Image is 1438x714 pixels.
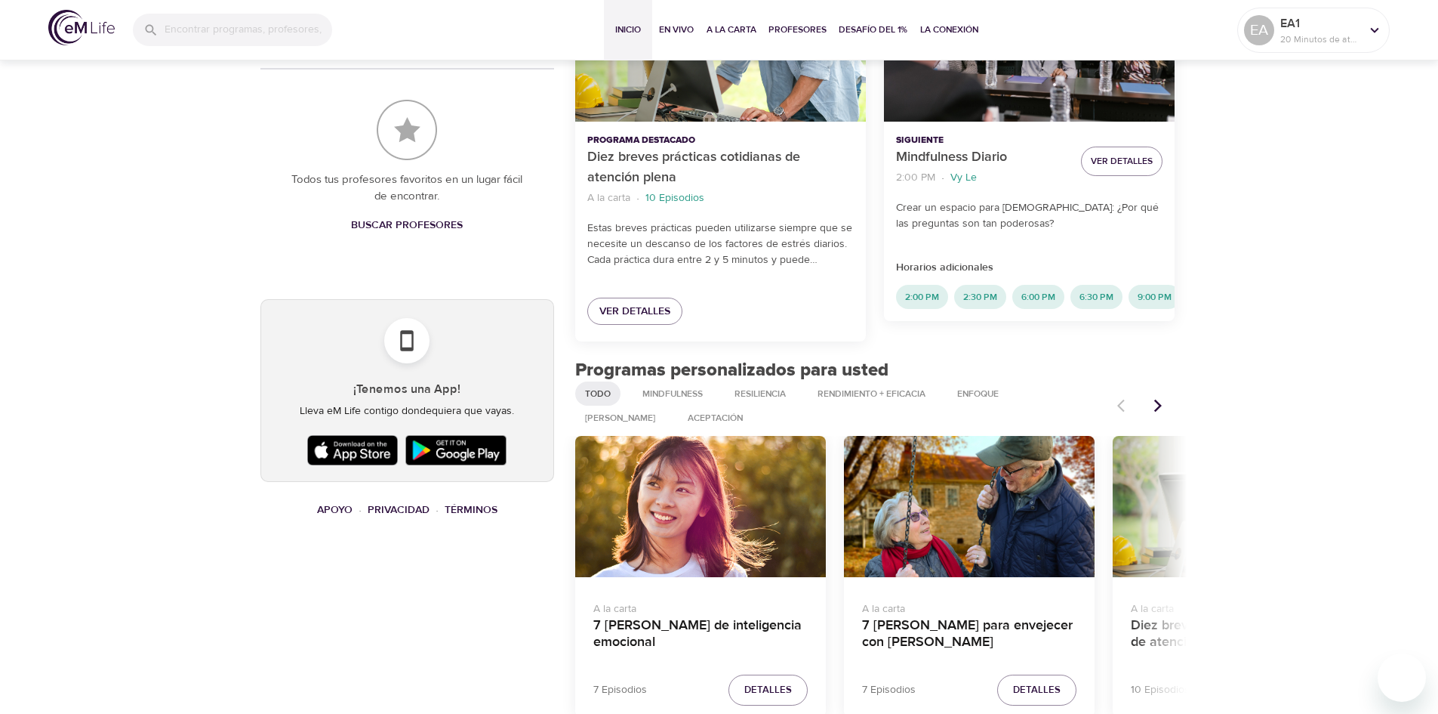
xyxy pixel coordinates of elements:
[896,168,1069,188] nav: breadcrumb
[575,436,826,577] button: 7 días de inteligencia emocional
[1141,389,1175,422] button: Artículos anteriores
[920,22,978,38] span: La Conexión
[808,388,935,400] span: Rendimiento + Eficacia
[587,134,854,147] p: Programa destacado
[610,22,646,38] span: Inicio
[1012,291,1064,304] span: 6:00 PM
[1113,436,1363,577] button: Diez breves prácticas cotidianas de atención plena
[575,360,1175,382] h2: Programas personalizados para usted
[1131,682,1190,698] p: 10 Episodios
[896,134,1069,147] p: Siguiente
[1070,285,1122,309] div: 6:30 PM
[941,168,944,188] li: ·
[1012,285,1064,309] div: 6:00 PM
[575,382,620,406] div: Todo
[317,503,353,517] a: Apoyo
[593,682,647,698] p: 7 Episodios
[587,147,854,188] p: Diez breves prácticas cotidianas de atención plena
[1244,15,1274,45] div: EA
[273,382,541,397] h5: ¡Tenemos una App!
[725,388,795,400] span: Resiliencia
[844,436,1095,577] button: 7 días para envejecer con gracia
[948,388,1008,400] span: Enfoque
[576,388,620,400] span: Todo
[377,100,437,160] img: Profesores favoritos
[636,188,639,209] li: ·
[679,412,752,425] span: Aceptación
[633,388,712,400] span: Mindfulness
[862,617,1076,654] h4: 7 [PERSON_NAME] para envejecer con [PERSON_NAME]
[1091,153,1153,169] span: Ver detalles
[359,500,362,521] li: ·
[645,190,704,206] p: 10 Episodios
[896,170,935,186] p: 2:00 PM
[1280,14,1360,32] p: EA1
[896,260,1162,276] p: Horarios adicionales
[587,190,630,206] p: A la carta
[1378,654,1426,702] iframe: Button to launch messaging window
[576,412,665,425] span: [PERSON_NAME]
[1129,291,1181,304] span: 9:00 PM
[402,431,510,469] img: Google Play Store
[808,382,935,406] div: Rendimiento + Eficacia
[768,22,827,38] span: Profesores
[1081,147,1162,176] button: Ver detalles
[728,675,808,706] button: Detalles
[368,503,430,517] a: Privacidad
[839,22,908,38] span: Desafío del 1%
[896,200,1162,232] p: Crear un espacio para [DEMOGRAPHIC_DATA]: ¿Por qué las preguntas son tan poderosas?
[593,617,808,654] h4: 7 [PERSON_NAME] de inteligencia emocional
[291,172,524,206] p: Todos tus profesores favoritos en un lugar fácil de encontrar.
[165,14,332,46] input: Encontrar programas, profesores, etc...
[1070,291,1122,304] span: 6:30 PM
[48,10,115,45] img: logo
[445,503,497,517] a: Términos
[1013,682,1061,699] span: Detalles
[862,682,916,698] p: 7 Episodios
[954,291,1006,304] span: 2:30 PM
[896,291,948,304] span: 2:00 PM
[1131,617,1345,654] h4: Diez breves prácticas cotidianas de atención plena
[947,382,1008,406] div: Enfoque
[575,406,666,430] div: [PERSON_NAME]
[599,302,670,321] span: Ver detalles
[260,500,554,521] nav: breadcrumb
[587,188,854,209] nav: breadcrumb
[744,682,792,699] span: Detalles
[896,147,1069,168] p: Mindfulness Diario
[707,22,756,38] span: A la carta
[351,216,463,235] span: Buscar profesores
[896,285,948,309] div: 2:00 PM
[1129,285,1181,309] div: 9:00 PM
[950,170,977,186] p: Vy Le
[436,500,439,521] li: ·
[954,285,1006,309] div: 2:30 PM
[678,406,753,430] div: Aceptación
[658,22,694,38] span: En vivo
[725,382,796,406] div: Resiliencia
[587,221,854,268] p: Estas breves prácticas pueden utilizarse siempre que se necesite un descanso de los factores de e...
[633,382,713,406] div: Mindfulness
[1131,595,1345,617] p: A la carta
[303,431,402,469] img: Apple App Store
[587,298,682,326] a: Ver detalles
[1280,32,1360,46] p: 20 Minutos de atención
[273,403,541,419] p: Lleva eM Life contigo dondequiera que vayas.
[345,212,469,240] a: Buscar profesores
[997,675,1076,706] button: Detalles
[862,595,1076,617] p: A la carta
[593,595,808,617] p: A la carta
